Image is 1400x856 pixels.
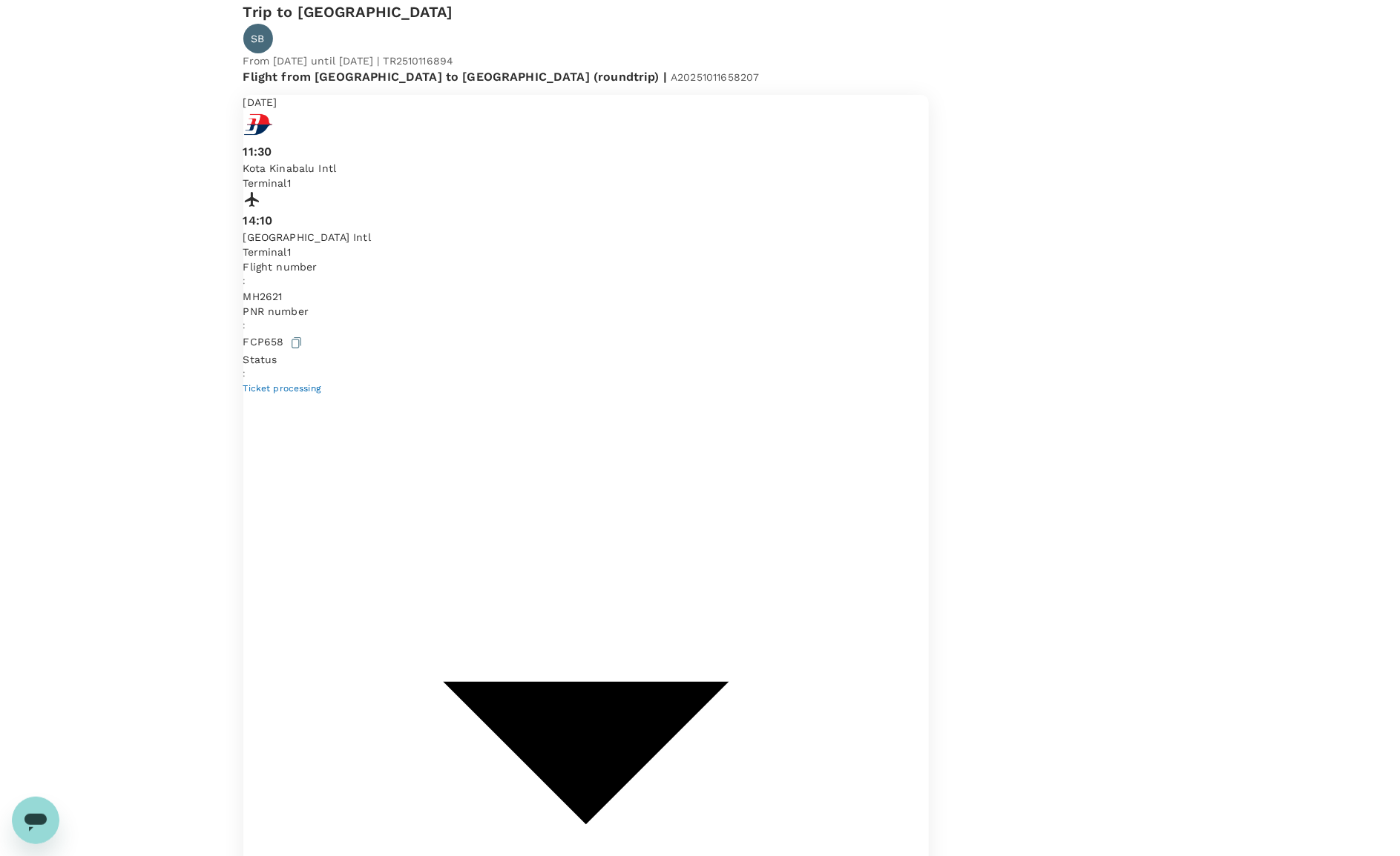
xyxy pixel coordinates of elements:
p: PNR number [243,304,929,319]
span: | [663,70,667,84]
p: : [243,367,929,382]
p: [GEOGRAPHIC_DATA] Intl [243,230,929,245]
p: From [DATE] until [DATE] TR2510116894 [243,53,929,68]
p: Terminal 1 [243,176,929,190]
span: A20251011658207 [671,71,759,83]
p: [DATE] [243,95,929,110]
p: 14:10 [243,212,929,230]
span: | [377,55,379,67]
p: Flight number [243,259,929,274]
p: FCP658 [243,334,929,352]
p: Kota Kinabalu Intl [243,161,929,176]
p: : [243,274,929,289]
p: : [243,319,929,334]
iframe: Button to launch messaging window [12,797,59,844]
span: Ticket processing [243,383,321,394]
p: 11:30 [243,143,929,161]
p: Status [243,352,929,367]
p: SB [251,31,264,46]
img: Malaysia Airlines [243,110,273,139]
p: MH 2621 [243,289,929,304]
p: Flight from [GEOGRAPHIC_DATA] to [GEOGRAPHIC_DATA] (roundtrip) [243,68,760,86]
p: Terminal 1 [243,245,929,259]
